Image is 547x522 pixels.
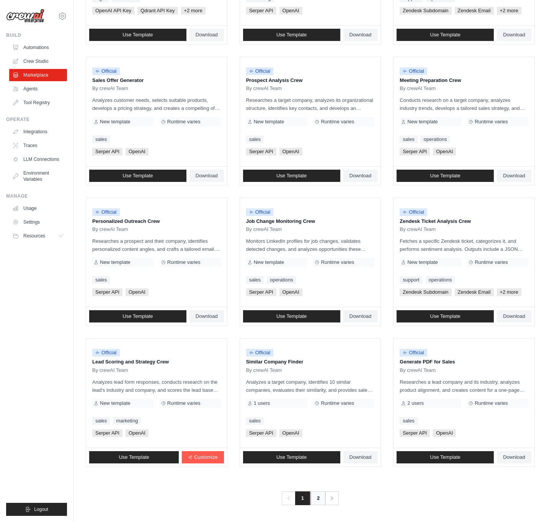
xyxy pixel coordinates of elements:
[455,7,494,15] span: Zendesk Email
[34,506,48,512] span: Logout
[503,32,525,38] span: Download
[246,378,375,394] p: Analyzes a target company, identifies 10 similar companies, evaluates their similarity, and provi...
[407,119,438,125] span: New template
[246,67,274,75] span: Official
[92,237,221,253] p: Researches a prospect and their company, identifies personalized content angles, and crafts a tai...
[119,454,149,460] span: Use Template
[189,29,224,41] a: Download
[126,429,149,437] span: OpenAI
[276,32,307,38] span: Use Template
[189,310,224,322] a: Download
[400,85,436,92] span: By crewAI Team
[497,451,531,463] a: Download
[246,226,282,232] span: By crewAI Team
[400,208,427,216] span: Official
[243,310,340,322] a: Use Template
[400,358,528,366] p: Generate PDF for Sales
[137,7,178,15] span: Qdrant API Key
[243,451,340,463] a: Use Template
[246,276,264,284] a: sales
[6,503,67,516] button: Logout
[400,276,422,284] a: support
[243,170,340,182] a: Use Template
[455,288,494,296] span: Zendesk Email
[9,167,67,185] a: Environment Variables
[343,29,378,41] a: Download
[126,148,149,155] span: OpenAI
[497,29,531,41] a: Download
[9,202,67,214] a: Usage
[23,233,45,239] span: Resources
[246,7,276,15] span: Serper API
[503,173,525,179] span: Download
[126,288,149,296] span: OpenAI
[400,378,528,394] p: Researches a lead company and its industry, analyzes product alignment, and creates content for a...
[276,313,307,319] span: Use Template
[400,77,528,84] p: Meeting Preparation Crew
[92,208,120,216] span: Official
[122,313,153,319] span: Use Template
[400,7,451,15] span: Zendesk Subdomain
[497,7,521,15] span: +2 more
[254,400,270,406] span: 1 users
[167,259,201,265] span: Runtime varies
[400,67,427,75] span: Official
[122,32,153,38] span: Use Template
[497,310,531,322] a: Download
[100,259,130,265] span: New template
[397,451,494,463] a: Use Template
[100,119,130,125] span: New template
[182,451,224,463] a: Customize
[92,77,221,84] p: Sales Offer Generator
[167,400,201,406] span: Runtime varies
[92,276,110,284] a: sales
[407,259,438,265] span: New template
[6,116,67,123] div: Operate
[282,491,339,505] nav: Pagination
[400,429,430,437] span: Serper API
[503,313,525,319] span: Download
[9,55,67,67] a: Crew Studio
[9,126,67,138] a: Integrations
[349,173,372,179] span: Download
[246,367,282,373] span: By crewAI Team
[122,173,153,179] span: Use Template
[194,454,217,460] span: Customize
[100,400,130,406] span: New template
[92,358,221,366] p: Lead Scoring and Strategy Crew
[400,136,417,143] a: sales
[400,349,427,357] span: Official
[430,313,460,319] span: Use Template
[167,119,201,125] span: Runtime varies
[343,170,378,182] a: Download
[92,288,122,296] span: Serper API
[9,139,67,152] a: Traces
[400,96,528,112] p: Conducts research on a target company, analyzes industry trends, develops a tailored sales strate...
[246,358,375,366] p: Similar Company Finder
[246,96,375,112] p: Researches a target company, analyzes its organizational structure, identifies key contacts, and ...
[475,119,508,125] span: Runtime varies
[6,9,44,23] img: Logo
[89,310,186,322] a: Use Template
[276,173,307,179] span: Use Template
[254,259,284,265] span: New template
[92,148,122,155] span: Serper API
[246,349,274,357] span: Official
[9,216,67,228] a: Settings
[246,237,375,253] p: Monitors LinkedIn profiles for job changes, validates detected changes, and analyzes opportunitie...
[246,85,282,92] span: By crewAI Team
[397,310,494,322] a: Use Template
[92,349,120,357] span: Official
[9,69,67,81] a: Marketplace
[196,32,218,38] span: Download
[9,153,67,165] a: LLM Connections
[400,226,436,232] span: By crewAI Team
[497,170,531,182] a: Download
[196,173,218,179] span: Download
[254,119,284,125] span: New template
[246,136,264,143] a: sales
[181,7,206,15] span: +2 more
[246,417,264,425] a: sales
[430,173,460,179] span: Use Template
[349,454,372,460] span: Download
